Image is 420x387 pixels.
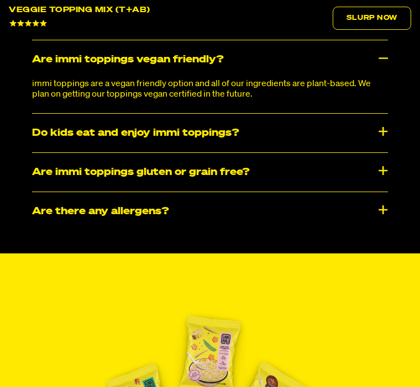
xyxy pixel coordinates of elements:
a: Slurp Now [333,7,411,30]
p: immi toppings are a vegan friendly option and all of our ingredients are plant-based. We plan on ... [32,79,388,100]
div: Are immi toppings vegan friendly? [32,40,388,79]
span: 10 Reviews [51,20,84,27]
div: Do kids eat and enjoy immi toppings? [32,114,388,152]
div: Veggie Topping Mix (T+AB) [9,7,150,14]
div: Are there any allergens? [32,192,388,231]
div: Are immi toppings gluten or grain free? [32,153,388,192]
